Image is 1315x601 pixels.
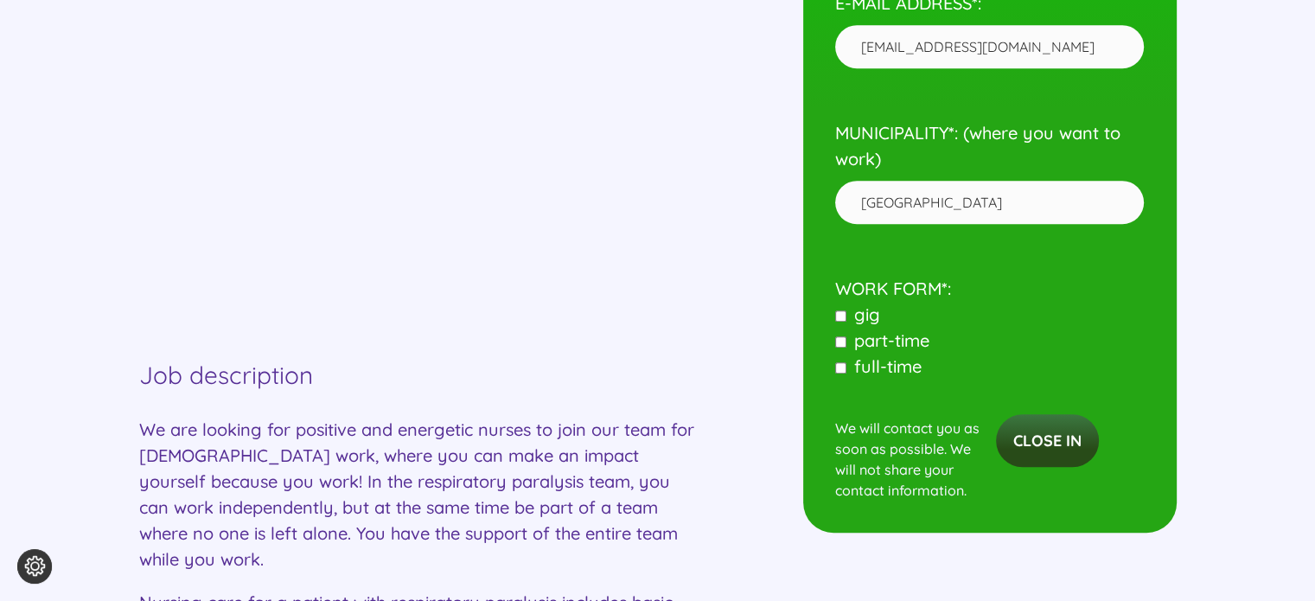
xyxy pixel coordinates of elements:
font: Job description [139,360,313,390]
font: gig [854,304,880,325]
font: part-time [854,329,929,351]
iframe: YouTube video player 1 [139,12,658,323]
input: gig [835,310,846,322]
font: WORK FORM*: [835,278,951,299]
button: Cookie settings [17,549,52,584]
font: We will contact you as soon as possible. We will not share your contact information. [835,419,980,499]
font: We are looking for positive and energetic nurses to join our team for [DEMOGRAPHIC_DATA] work, wh... [139,419,694,570]
font: full-time [854,355,922,377]
input: full-time [835,362,846,374]
input: MUNICIPALITY*: (where you want to work) [835,181,1145,224]
input: E-MAIL ADDRESS*: [835,25,1145,68]
font: MUNICIPALITY*: (where you want to work) [835,122,1120,169]
input: Close in [996,414,1099,467]
input: part-time [835,336,846,348]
